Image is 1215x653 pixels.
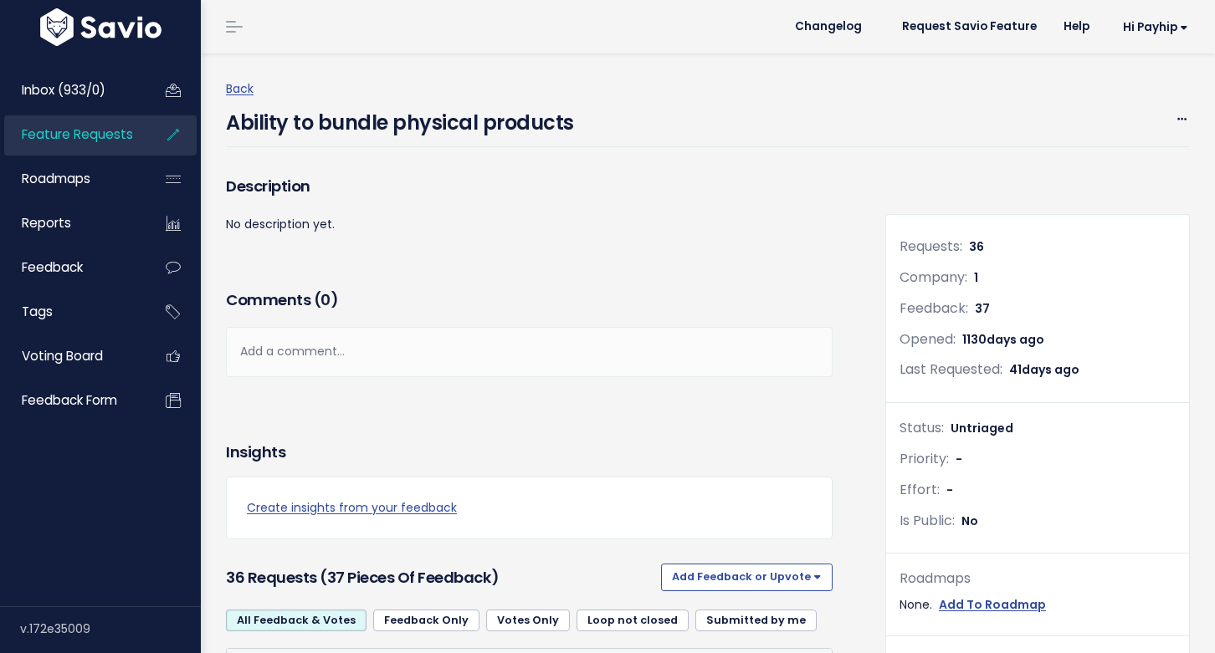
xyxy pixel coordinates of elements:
a: Request Savio Feature [889,14,1050,39]
div: None. [900,594,1176,615]
span: - [946,482,953,498]
a: Feature Requests [4,115,139,154]
a: All Feedback & Votes [226,610,367,631]
span: Voting Board [22,347,103,365]
span: Priority: [900,449,949,468]
button: Add Feedback or Upvote [661,564,833,590]
div: v.172e35009 [20,607,201,650]
span: days ago [1022,361,1079,378]
a: Tags [4,293,139,331]
span: 1130 [962,331,1044,348]
div: Roadmaps [900,567,1176,591]
span: Requests: [900,237,962,256]
h3: Description [226,175,833,198]
span: 37 [975,300,990,317]
span: Company: [900,268,967,287]
a: Submitted by me [695,610,817,631]
a: Feedback form [4,381,139,420]
h4: Ability to bundle physical products [226,99,574,138]
span: Reports [22,214,71,232]
span: Inbox (933/0) [22,81,105,99]
span: Feedback [22,258,83,276]
a: Reports [4,204,139,242]
img: logo-white.9d6f32f41409.svg [36,8,166,46]
a: Voting Board [4,337,139,375]
span: Changelog [795,21,862,33]
div: Add a comment... [226,327,833,376]
span: - [956,451,962,467]
span: Tags [22,303,53,320]
span: Feature Requests [22,125,133,143]
span: Feedback: [900,298,968,318]
span: Opened: [900,329,956,349]
span: 41 [1009,361,1079,378]
span: Status: [900,418,944,437]
a: Add To Roadmap [939,594,1046,615]
a: Votes Only [486,610,570,631]
a: Hi Payhip [1103,14,1202,40]
a: Help [1050,14,1103,39]
a: Roadmaps [4,160,139,198]
a: Feedback Only [373,610,479,631]
span: 0 [320,289,331,310]
a: Back [226,80,254,97]
span: No [961,513,978,529]
span: 36 [969,238,984,255]
h3: Insights [226,441,285,464]
span: 1 [974,269,978,286]
a: Inbox (933/0) [4,71,139,110]
a: Loop not closed [577,610,689,631]
span: Is Public: [900,511,955,530]
span: Roadmaps [22,170,90,187]
a: Create insights from your feedback [247,497,812,518]
span: Effort: [900,480,940,499]
span: Untriaged [951,420,1013,436]
span: Last Requested: [900,360,1002,379]
h3: 36 Requests (37 pieces of Feedback) [226,566,654,589]
p: No description yet. [226,214,833,235]
span: Hi Payhip [1123,21,1188,33]
a: Feedback [4,248,139,287]
span: Feedback form [22,391,117,409]
h3: Comments ( ) [226,288,833,312]
span: days ago [987,331,1044,348]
